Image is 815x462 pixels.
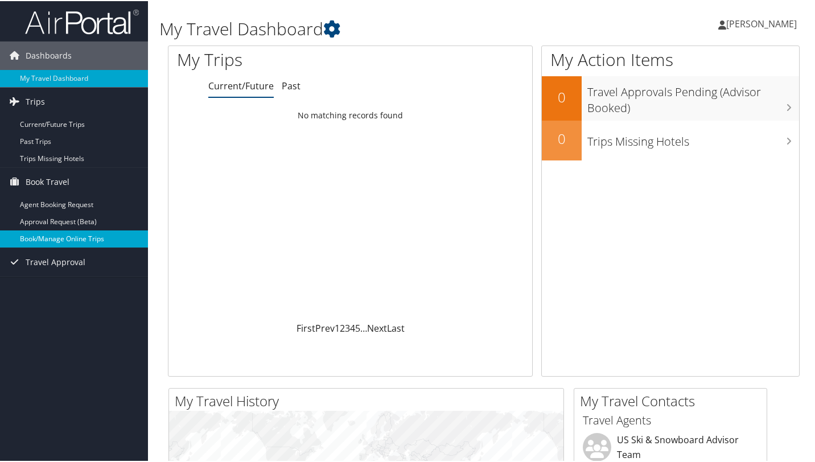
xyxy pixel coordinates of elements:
[315,321,335,333] a: Prev
[177,47,372,71] h1: My Trips
[26,40,72,69] span: Dashboards
[387,321,405,333] a: Last
[542,86,582,106] h2: 0
[168,104,532,125] td: No matching records found
[542,128,582,147] h2: 0
[335,321,340,333] a: 1
[367,321,387,333] a: Next
[542,47,799,71] h1: My Action Items
[175,390,563,410] h2: My Travel History
[580,390,767,410] h2: My Travel Contacts
[587,127,799,148] h3: Trips Missing Hotels
[345,321,350,333] a: 3
[25,7,139,34] img: airportal-logo.png
[208,79,274,91] a: Current/Future
[297,321,315,333] a: First
[26,167,69,195] span: Book Travel
[350,321,355,333] a: 4
[718,6,808,40] a: [PERSON_NAME]
[340,321,345,333] a: 2
[26,247,85,275] span: Travel Approval
[282,79,301,91] a: Past
[159,16,592,40] h1: My Travel Dashboard
[542,119,799,159] a: 0Trips Missing Hotels
[360,321,367,333] span: …
[542,75,799,119] a: 0Travel Approvals Pending (Advisor Booked)
[726,16,797,29] span: [PERSON_NAME]
[26,86,45,115] span: Trips
[355,321,360,333] a: 5
[587,77,799,115] h3: Travel Approvals Pending (Advisor Booked)
[583,411,758,427] h3: Travel Agents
